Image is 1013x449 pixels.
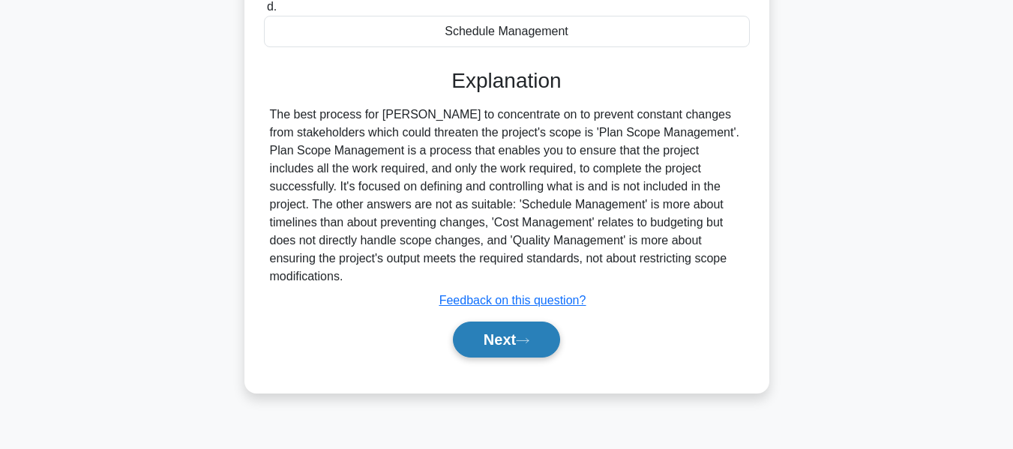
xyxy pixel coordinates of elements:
div: Schedule Management [264,16,750,47]
h3: Explanation [273,68,741,94]
a: Feedback on this question? [439,294,586,307]
button: Next [453,322,560,358]
div: The best process for [PERSON_NAME] to concentrate on to prevent constant changes from stakeholder... [270,106,744,286]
